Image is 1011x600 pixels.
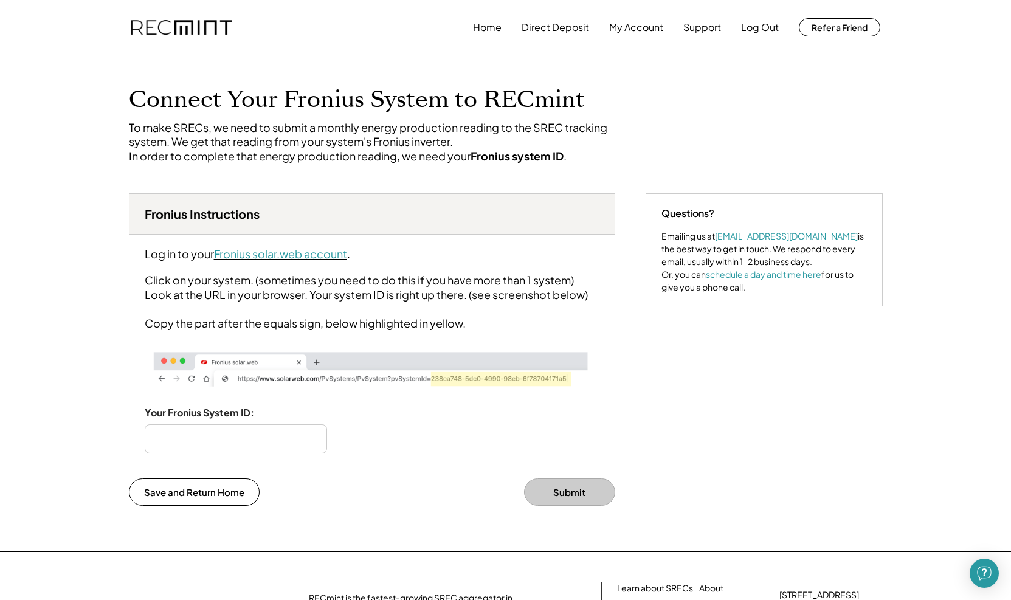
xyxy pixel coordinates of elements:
a: Learn about SRECs [617,582,693,595]
img: Screen%2BShot%2B2022-05-13%2Bat%2B15.02.45.png [145,342,599,395]
a: About [699,582,723,595]
a: Fronius solar.web account [214,247,347,261]
div: Click on your system. (sometimes you need to do this if you have more than 1 system) Look at the ... [145,273,588,330]
div: Open Intercom Messenger [970,559,999,588]
button: Submit [524,478,615,506]
a: schedule a day and time here [706,269,821,280]
div: Emailing us at is the best way to get in touch. We respond to every email, usually within 1-2 bus... [661,230,867,294]
img: recmint-logotype%403x.png [131,20,232,35]
a: [EMAIL_ADDRESS][DOMAIN_NAME] [715,230,858,241]
button: Support [683,15,721,40]
strong: Fronius system ID [471,149,564,163]
div: Questions? [661,206,714,221]
div: Your Fronius System ID: [145,407,266,419]
button: Log Out [741,15,779,40]
h1: Connect Your Fronius System to RECmint [129,86,627,114]
div: Log in to your . [145,247,350,261]
button: Save and Return Home [129,478,260,506]
button: My Account [609,15,663,40]
h3: Fronius Instructions [145,206,260,222]
button: Home [473,15,502,40]
div: To make SRECs, we need to submit a monthly energy production reading to the SREC tracking system.... [129,120,627,163]
button: Refer a Friend [799,18,880,36]
button: Direct Deposit [522,15,589,40]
